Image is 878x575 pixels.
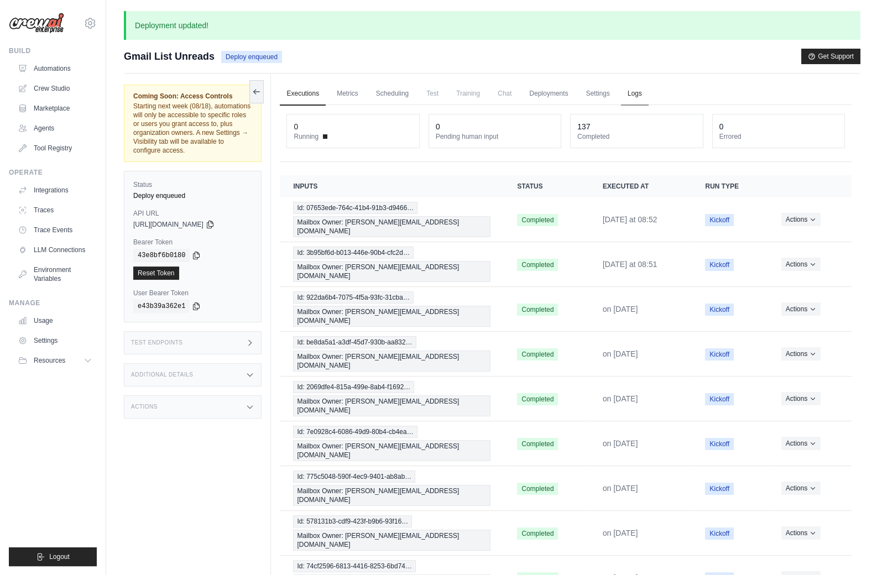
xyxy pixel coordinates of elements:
[293,440,490,461] span: Mailbox Owner: [PERSON_NAME][EMAIL_ADDRESS][DOMAIN_NAME]
[13,241,97,259] a: LLM Connections
[603,305,638,313] time: August 7, 2025 at 23:57 KST
[124,11,860,40] p: Deployment updated!
[9,13,64,34] img: Logo
[293,471,490,506] a: View execution details for Id
[577,121,590,132] div: 137
[13,221,97,239] a: Trace Events
[133,238,252,247] label: Bearer Token
[133,220,203,229] span: [URL][DOMAIN_NAME]
[293,216,490,237] span: Mailbox Owner: [PERSON_NAME][EMAIL_ADDRESS][DOMAIN_NAME]
[9,46,97,55] div: Build
[133,266,179,280] a: Reset Token
[504,175,589,197] th: Status
[280,175,504,197] th: Inputs
[293,291,490,327] a: View execution details for Id
[13,119,97,137] a: Agents
[13,80,97,97] a: Crew Studio
[13,312,97,330] a: Usage
[705,304,734,316] span: Kickoff
[9,299,97,307] div: Manage
[589,175,692,197] th: Executed at
[293,306,490,327] span: Mailbox Owner: [PERSON_NAME][EMAIL_ADDRESS][DOMAIN_NAME]
[450,82,487,104] span: Training is not available until the deployment is complete
[517,304,558,316] span: Completed
[34,356,65,365] span: Resources
[719,132,838,141] dt: Errored
[692,175,768,197] th: Run Type
[330,82,365,106] a: Metrics
[781,302,820,316] button: Actions for execution
[293,426,417,438] span: Id: 7e0928c4-6086-49d9-80b4-cb4ea…
[621,82,649,106] a: Logs
[293,515,490,551] a: View execution details for Id
[293,426,490,461] a: View execution details for Id
[133,289,252,297] label: User Bearer Token
[221,51,282,63] span: Deploy enqueued
[781,347,820,360] button: Actions for execution
[781,392,820,405] button: Actions for execution
[131,372,193,378] h3: Additional Details
[293,471,415,483] span: Id: 775c5048-590f-4ec9-9401-ab8ab…
[131,339,183,346] h3: Test Endpoints
[293,351,490,372] span: Mailbox Owner: [PERSON_NAME][EMAIL_ADDRESS][DOMAIN_NAME]
[124,49,215,64] span: Gmail List Unreads
[293,202,417,214] span: Id: 07653ede-764c-41b4-91b3-d9466…
[522,82,574,106] a: Deployments
[49,552,70,561] span: Logout
[131,404,158,410] h3: Actions
[293,336,416,348] span: Id: be8da5a1-a3df-45d7-930b-aa832…
[293,530,490,551] span: Mailbox Owner: [PERSON_NAME][EMAIL_ADDRESS][DOMAIN_NAME]
[517,527,558,540] span: Completed
[781,526,820,540] button: Actions for execution
[13,332,97,349] a: Settings
[13,60,97,77] a: Automations
[491,82,518,104] span: Chat is not available until the deployment is complete
[293,560,416,572] span: Id: 74cf2596-6813-4416-8253-6bd74…
[13,181,97,199] a: Integrations
[133,102,250,154] span: Starting next week (08/18), automations will only be accessible to specific roles or users you gr...
[9,168,97,177] div: Operate
[801,49,860,64] button: Get Support
[781,258,820,271] button: Actions for execution
[517,259,558,271] span: Completed
[705,259,734,271] span: Kickoff
[420,82,445,104] span: Test
[603,529,638,537] time: July 30, 2025 at 03:54 KST
[13,201,97,219] a: Traces
[293,247,413,259] span: Id: 3b95bf6d-b013-446e-90b4-cfc2d…
[603,215,657,224] time: August 17, 2025 at 08:52 KST
[293,515,412,527] span: Id: 578131b3-cdf9-423f-b9b6-93f16…
[133,180,252,189] label: Status
[293,381,414,393] span: Id: 2069dfe4-815a-499e-8ab4-f1692…
[603,349,638,358] time: August 7, 2025 at 06:29 KST
[293,395,490,416] span: Mailbox Owner: [PERSON_NAME][EMAIL_ADDRESS][DOMAIN_NAME]
[133,92,252,101] span: Coming Soon: Access Controls
[705,348,734,360] span: Kickoff
[705,438,734,450] span: Kickoff
[577,132,696,141] dt: Completed
[294,121,298,132] div: 0
[293,336,490,372] a: View execution details for Id
[293,202,490,237] a: View execution details for Id
[13,261,97,287] a: Environment Variables
[293,261,490,282] span: Mailbox Owner: [PERSON_NAME][EMAIL_ADDRESS][DOMAIN_NAME]
[517,393,558,405] span: Completed
[293,381,490,416] a: View execution details for Id
[603,394,638,403] time: August 5, 2025 at 23:24 KST
[579,82,616,106] a: Settings
[293,485,490,506] span: Mailbox Owner: [PERSON_NAME][EMAIL_ADDRESS][DOMAIN_NAME]
[705,214,734,226] span: Kickoff
[603,439,638,448] time: July 31, 2025 at 04:42 KST
[133,249,190,262] code: 43e8bf6b0180
[517,348,558,360] span: Completed
[133,209,252,218] label: API URL
[781,213,820,226] button: Actions for execution
[517,214,558,226] span: Completed
[294,132,318,141] span: Running
[705,527,734,540] span: Kickoff
[133,300,190,313] code: e43b39a362e1
[603,484,638,493] time: July 30, 2025 at 23:57 KST
[517,438,558,450] span: Completed
[781,482,820,495] button: Actions for execution
[293,247,490,282] a: View execution details for Id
